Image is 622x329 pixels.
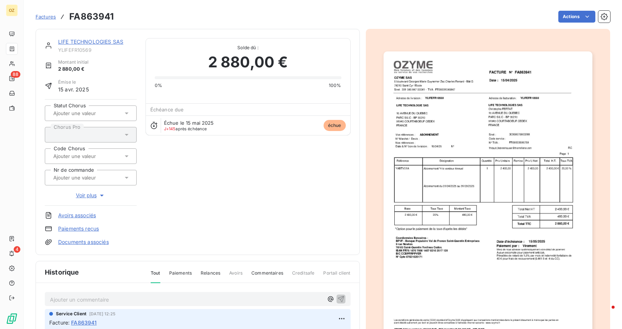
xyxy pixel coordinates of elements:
[45,267,79,277] span: Historique
[164,127,207,131] span: après échéance
[597,304,615,322] iframe: Intercom live chat
[201,270,220,282] span: Relances
[323,270,350,282] span: Portail client
[208,51,288,73] span: 2 880,00 €
[155,44,341,51] span: Solde dû :
[58,85,89,93] span: 15 avr. 2025
[71,319,97,326] span: FA863941
[53,110,127,117] input: Ajouter une valeur
[49,319,70,326] span: Facture :
[76,192,106,199] span: Voir plus
[58,47,137,53] span: YLIFEFR10569
[292,270,315,282] span: Creditsafe
[58,59,88,66] span: Montant initial
[36,13,56,20] a: Factures
[53,174,127,181] input: Ajouter une valeur
[324,120,346,131] span: échue
[58,79,89,85] span: Émise le
[14,246,20,253] span: 4
[58,38,123,45] a: LIFE TECHNOLOGIES SAS
[329,82,341,89] span: 100%
[58,225,99,232] a: Paiements reçus
[558,11,595,23] button: Actions
[58,238,109,246] a: Documents associés
[6,313,18,325] img: Logo LeanPay
[164,126,176,131] span: J+145
[151,270,160,283] span: Tout
[150,107,184,113] span: Échéance due
[45,191,137,199] button: Voir plus
[229,270,243,282] span: Avoirs
[56,310,86,317] span: Service Client
[53,153,127,160] input: Ajouter une valeur
[169,270,192,282] span: Paiements
[36,14,56,20] span: Factures
[11,71,20,78] span: 88
[58,212,96,219] a: Avoirs associés
[251,270,283,282] span: Commentaires
[155,82,162,89] span: 0%
[58,66,88,73] span: 2 880,00 €
[6,4,18,16] div: OZ
[69,10,114,23] h3: FA863941
[89,312,116,316] span: [DATE] 12:25
[164,120,214,126] span: Échue le 15 mai 2025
